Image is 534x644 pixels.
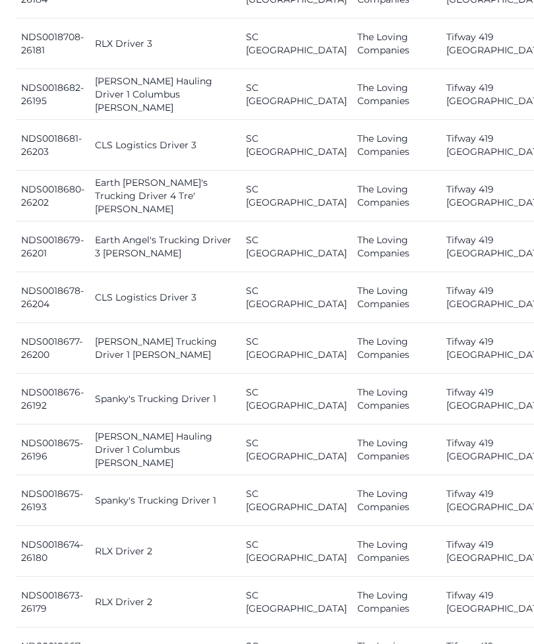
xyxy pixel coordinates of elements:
[90,476,241,527] td: Spanky's Trucking Driver 1
[352,374,441,425] td: The Loving Companies
[16,222,90,273] td: NDS0018679-26201
[352,324,441,374] td: The Loving Companies
[241,222,352,273] td: SC [GEOGRAPHIC_DATA]
[16,19,90,70] td: NDS0018708-26181
[16,476,90,527] td: NDS0018675-26193
[241,425,352,476] td: SC [GEOGRAPHIC_DATA]
[90,273,241,324] td: CLS Logistics Driver 3
[90,425,241,476] td: [PERSON_NAME] Hauling Driver 1 Columbus [PERSON_NAME]
[16,425,90,476] td: NDS0018675-26196
[90,374,241,425] td: Spanky's Trucking Driver 1
[16,374,90,425] td: NDS0018676-26192
[90,70,241,121] td: [PERSON_NAME] Hauling Driver 1 Columbus [PERSON_NAME]
[90,19,241,70] td: RLX Driver 3
[90,171,241,222] td: Earth [PERSON_NAME]'s Trucking Driver 4 Tre' [PERSON_NAME]
[241,577,352,628] td: SC [GEOGRAPHIC_DATA]
[241,171,352,222] td: SC [GEOGRAPHIC_DATA]
[16,171,90,222] td: NDS0018680-26202
[16,324,90,374] td: NDS0018677-26200
[352,273,441,324] td: The Loving Companies
[241,476,352,527] td: SC [GEOGRAPHIC_DATA]
[16,527,90,577] td: NDS0018674-26180
[352,425,441,476] td: The Loving Companies
[90,324,241,374] td: [PERSON_NAME] Trucking Driver 1 [PERSON_NAME]
[352,19,441,70] td: The Loving Companies
[241,374,352,425] td: SC [GEOGRAPHIC_DATA]
[352,121,441,171] td: The Loving Companies
[241,527,352,577] td: SC [GEOGRAPHIC_DATA]
[241,19,352,70] td: SC [GEOGRAPHIC_DATA]
[352,577,441,628] td: The Loving Companies
[352,222,441,273] td: The Loving Companies
[90,222,241,273] td: Earth Angel's Trucking Driver 3 [PERSON_NAME]
[241,70,352,121] td: SC [GEOGRAPHIC_DATA]
[352,527,441,577] td: The Loving Companies
[352,476,441,527] td: The Loving Companies
[90,577,241,628] td: RLX Driver 2
[16,577,90,628] td: NDS0018673-26179
[352,70,441,121] td: The Loving Companies
[241,273,352,324] td: SC [GEOGRAPHIC_DATA]
[241,324,352,374] td: SC [GEOGRAPHIC_DATA]
[16,121,90,171] td: NDS0018681-26203
[16,70,90,121] td: NDS0018682-26195
[90,527,241,577] td: RLX Driver 2
[241,121,352,171] td: SC [GEOGRAPHIC_DATA]
[90,121,241,171] td: CLS Logistics Driver 3
[16,273,90,324] td: NDS0018678-26204
[352,171,441,222] td: The Loving Companies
